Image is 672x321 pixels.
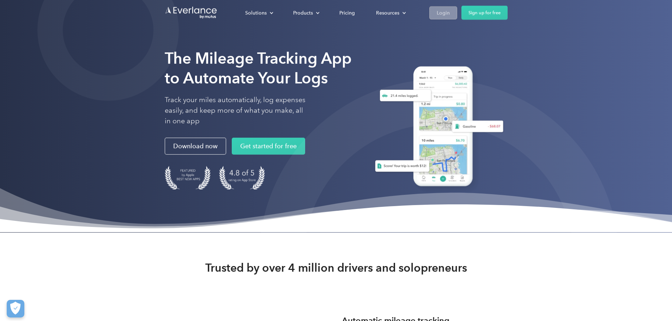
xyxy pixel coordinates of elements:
[293,8,313,17] div: Products
[437,8,450,17] div: Login
[369,6,412,19] div: Resources
[339,8,355,17] div: Pricing
[165,6,218,19] a: Go to homepage
[286,6,325,19] div: Products
[7,300,24,317] button: Cookies Settings
[245,8,267,17] div: Solutions
[165,166,211,190] img: Badge for Featured by Apple Best New Apps
[219,166,265,190] img: 4.9 out of 5 stars on the app store
[332,6,362,19] a: Pricing
[367,61,508,195] img: Everlance, mileage tracker app, expense tracking app
[165,49,352,87] strong: The Mileage Tracking App to Automate Your Logs
[165,95,306,126] p: Track your miles automatically, log expenses easily, and keep more of what you make, all in one app
[165,138,226,155] a: Download now
[238,6,279,19] div: Solutions
[429,6,457,19] a: Login
[205,261,467,275] strong: Trusted by over 4 million drivers and solopreneurs
[461,6,508,20] a: Sign up for free
[232,138,305,155] a: Get started for free
[376,8,399,17] div: Resources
